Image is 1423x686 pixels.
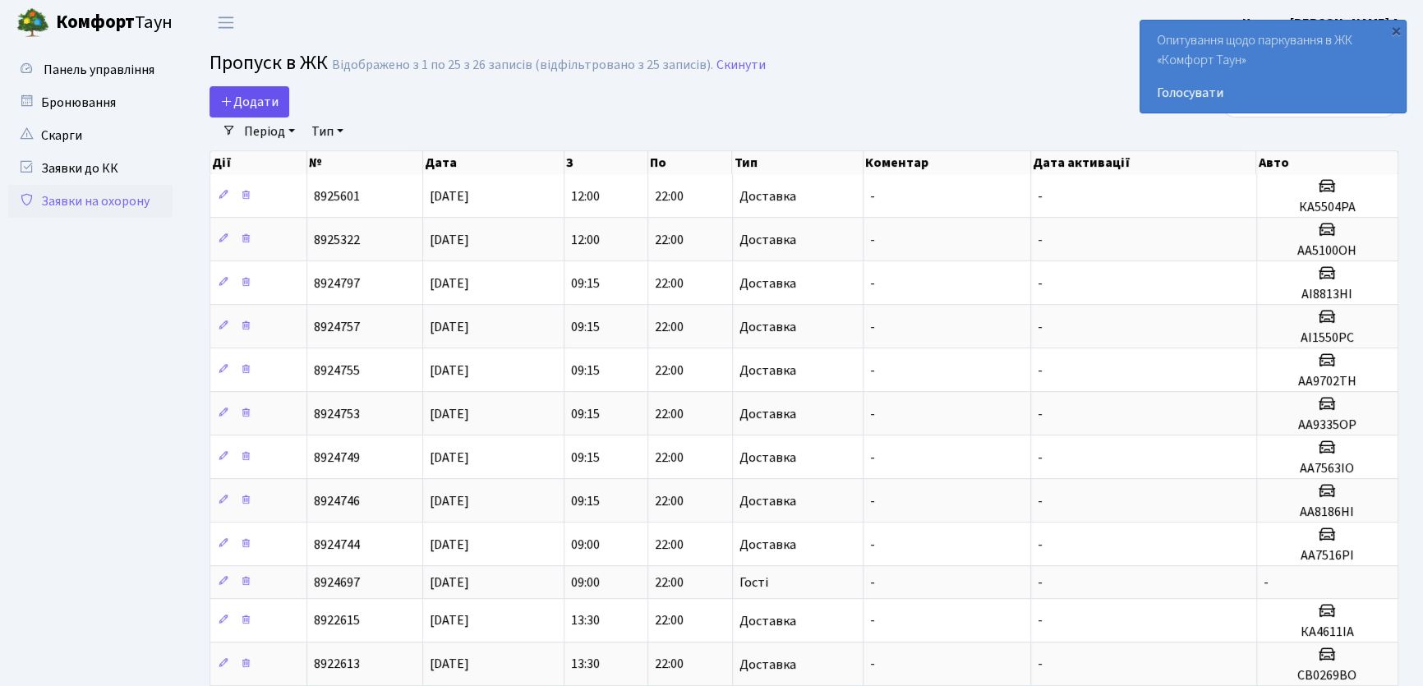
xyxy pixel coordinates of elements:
div: × [1388,22,1404,39]
th: Авто [1256,151,1398,174]
h5: АІ1550РС [1264,330,1391,346]
a: Тип [305,117,350,145]
span: 22:00 [655,573,684,592]
span: 8924753 [314,405,360,423]
a: Голосувати [1157,83,1389,103]
span: - [1038,492,1043,510]
span: [DATE] [430,536,469,554]
span: - [870,612,875,630]
span: 09:15 [571,361,600,380]
span: - [870,318,875,336]
th: № [307,151,423,174]
span: [DATE] [430,573,469,592]
span: - [870,274,875,292]
span: - [1038,573,1043,592]
span: [DATE] [430,405,469,423]
th: По [648,151,732,174]
a: Скинути [716,58,766,73]
h5: АА8186НІ [1264,504,1391,520]
th: З [564,151,648,174]
b: Цитрус [PERSON_NAME] А. [1242,14,1403,32]
span: 12:00 [571,231,600,249]
span: Доставка [739,407,796,421]
div: Опитування щодо паркування в ЖК «Комфорт Таун» [1140,21,1406,113]
span: - [870,361,875,380]
span: Доставка [739,615,796,628]
span: - [870,492,875,510]
span: - [870,405,875,423]
span: 12:00 [571,187,600,205]
span: - [1264,573,1269,592]
h5: АА5100ОН [1264,243,1391,259]
a: Заявки на охорону [8,185,173,218]
span: 13:30 [571,612,600,630]
span: 22:00 [655,274,684,292]
th: Дата [423,151,564,174]
span: [DATE] [430,449,469,467]
a: Додати [210,86,289,117]
span: Панель управління [44,61,154,79]
span: 8924746 [314,492,360,510]
span: 8925601 [314,187,360,205]
span: 8924757 [314,318,360,336]
span: 8924755 [314,361,360,380]
span: 09:15 [571,492,600,510]
span: 22:00 [655,492,684,510]
span: Доставка [739,233,796,246]
span: 09:00 [571,573,600,592]
span: 8924749 [314,449,360,467]
span: Доставка [739,538,796,551]
th: Дата активації [1031,151,1257,174]
span: - [1038,274,1043,292]
span: Доставка [739,320,796,334]
span: - [870,231,875,249]
span: [DATE] [430,612,469,630]
span: - [1038,405,1043,423]
span: [DATE] [430,274,469,292]
span: - [1038,187,1043,205]
a: Заявки до КК [8,152,173,185]
div: Відображено з 1 по 25 з 26 записів (відфільтровано з 25 записів). [332,58,713,73]
b: Комфорт [56,9,135,35]
span: 8925322 [314,231,360,249]
span: - [870,187,875,205]
h5: АА9335ОР [1264,417,1391,433]
h5: КА5504РА [1264,200,1391,215]
span: Доставка [739,364,796,377]
span: 22:00 [655,405,684,423]
span: 22:00 [655,231,684,249]
span: Доставка [739,190,796,203]
span: - [1038,361,1043,380]
h5: АА7563ІО [1264,461,1391,477]
span: [DATE] [430,361,469,380]
img: logo.png [16,7,49,39]
span: - [1038,612,1043,630]
span: - [1038,656,1043,674]
th: Тип [732,151,863,174]
span: - [870,536,875,554]
span: 09:15 [571,449,600,467]
span: 22:00 [655,449,684,467]
span: 22:00 [655,318,684,336]
th: Коментар [863,151,1031,174]
h5: АІ8813НІ [1264,287,1391,302]
span: Таун [56,9,173,37]
span: - [870,449,875,467]
span: [DATE] [430,656,469,674]
span: Доставка [739,277,796,290]
span: [DATE] [430,318,469,336]
h5: КА4611ІА [1264,624,1391,640]
h5: АА7516PI [1264,548,1391,564]
span: - [1038,318,1043,336]
a: Цитрус [PERSON_NAME] А. [1242,13,1403,33]
th: Дії [210,151,307,174]
span: - [870,656,875,674]
span: 22:00 [655,656,684,674]
span: 09:15 [571,274,600,292]
span: 09:00 [571,536,600,554]
span: 22:00 [655,536,684,554]
span: Гості [739,576,768,589]
span: - [870,573,875,592]
h5: СВ0269ВО [1264,668,1391,684]
span: Доставка [739,658,796,671]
